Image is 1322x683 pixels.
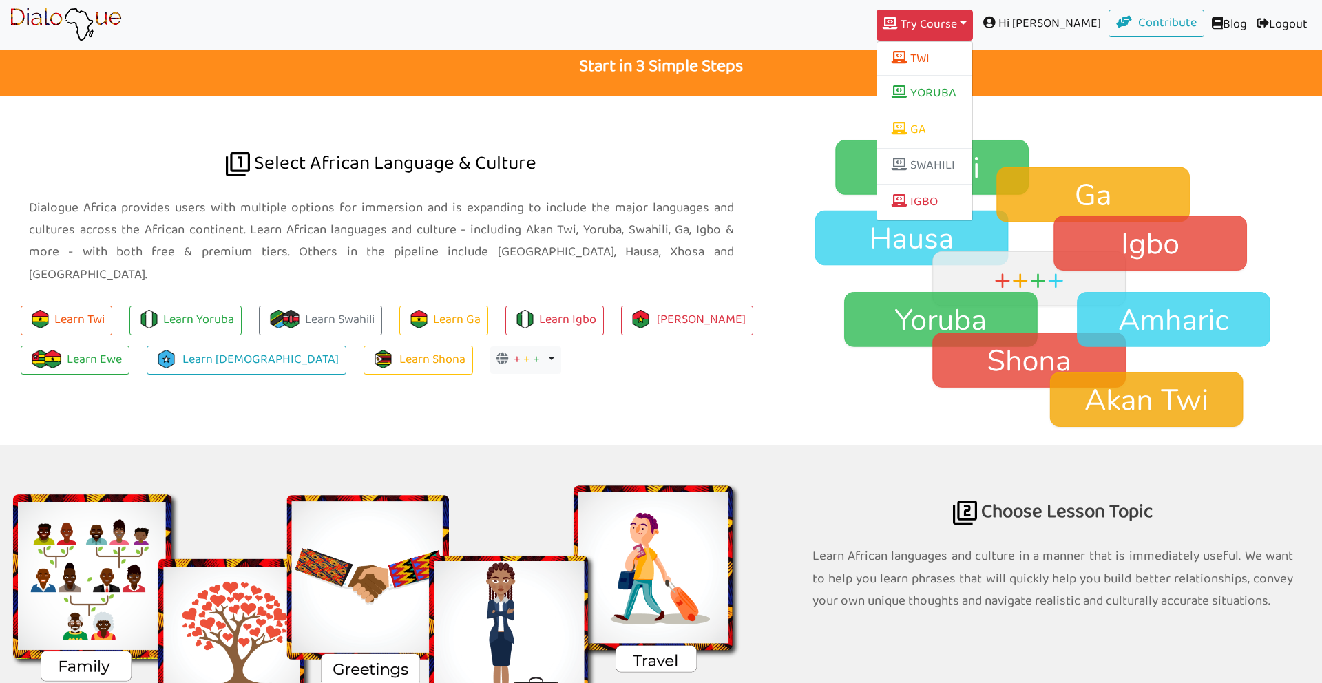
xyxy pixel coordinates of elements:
[226,152,250,176] img: african language dialogue
[877,47,972,70] button: TWI
[973,10,1109,38] span: Hi [PERSON_NAME]
[31,350,50,368] img: togo.0c01db91.png
[129,306,242,335] a: Learn Yoruba
[1204,10,1252,41] a: Blog
[269,310,288,328] img: flag-tanzania.fe228584.png
[877,189,972,216] a: IGBO
[505,306,604,335] a: Learn Igbo
[1109,10,1205,37] a: Contribute
[21,346,129,375] a: Learn Ewe
[21,306,112,335] button: Learn Twi
[516,310,534,328] img: flag-nigeria.710e75b6.png
[877,81,972,107] a: YORUBA
[43,350,62,368] img: flag-ghana.106b55d9.png
[399,306,488,335] a: Learn Ga
[1252,10,1312,41] a: Logout
[10,8,122,42] img: learn African language platform app
[157,350,176,368] img: somalia.d5236246.png
[523,349,530,370] span: +
[514,349,521,370] span: +
[140,310,158,328] img: flag-nigeria.710e75b6.png
[953,501,977,525] img: africa language for business travel
[282,310,300,328] img: kenya.f9bac8fe.png
[490,346,561,374] button: + + +
[31,310,50,328] img: flag-ghana.106b55d9.png
[812,545,1294,612] p: Learn African languages and culture in a manner that is immediately useful. We want to help you l...
[364,346,473,375] a: Learn Shona
[533,349,540,370] span: +
[29,96,734,190] h2: Select African Language & Culture
[29,197,734,286] p: Dialogue Africa provides users with multiple options for immersion and is expanding to include th...
[374,350,392,368] img: zimbabwe.93903875.png
[147,346,346,375] a: Learn [DEMOGRAPHIC_DATA]
[812,445,1294,538] h2: Choose Lesson Topic
[877,154,972,180] a: SWAHILI
[259,306,382,335] a: Learn Swahili
[877,10,973,41] button: Try Course
[410,310,428,328] img: flag-ghana.106b55d9.png
[877,117,972,143] a: GA
[631,310,650,328] img: burkina-faso.42b537ce.png
[621,306,753,335] a: [PERSON_NAME]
